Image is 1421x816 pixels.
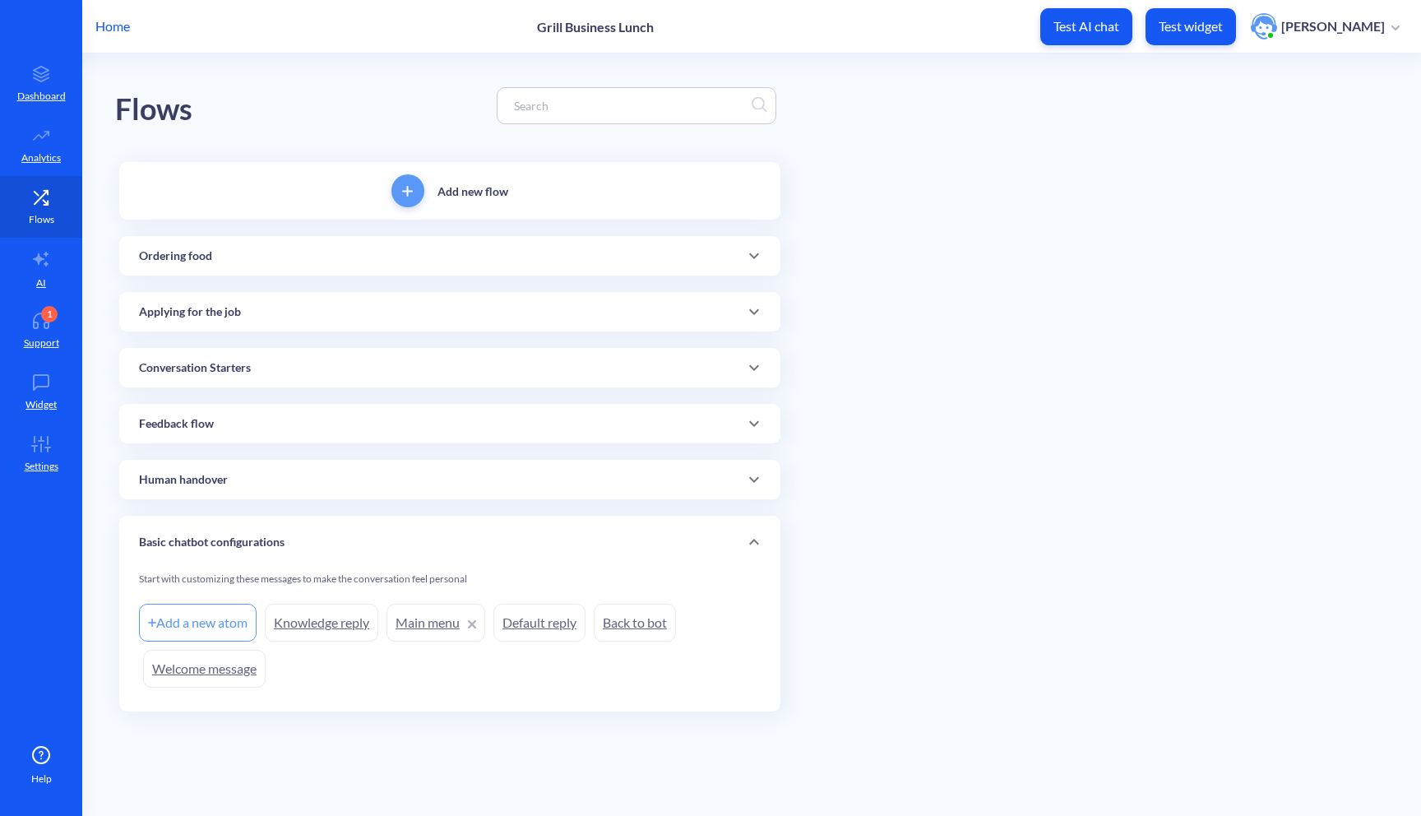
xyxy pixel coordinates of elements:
[31,772,52,786] span: Help
[139,534,285,551] p: Basic chatbot configurations
[41,306,58,322] div: 1
[139,415,214,433] p: Feedback flow
[25,459,58,474] p: Settings
[17,89,66,104] p: Dashboard
[119,236,780,276] div: Ordering food
[1281,17,1385,35] p: [PERSON_NAME]
[143,650,266,688] a: Welcome message
[119,516,780,568] div: Basic chatbot configurations
[119,292,780,331] div: Applying for the job
[25,397,57,412] p: Widget
[139,471,228,489] p: Human handover
[391,174,424,207] button: add
[1243,12,1408,41] button: user photo[PERSON_NAME]
[506,96,752,115] input: Search
[265,604,378,642] a: Knowledge reply
[139,304,241,321] p: Applying for the job
[1159,18,1223,35] p: Test widget
[1146,8,1236,45] button: Test widget
[537,19,654,35] p: Grill Business Lunch
[1040,8,1132,45] button: Test AI chat
[437,183,508,200] p: Add new flow
[139,572,761,600] div: Start with customizing these messages to make the conversation feel personal
[95,16,130,36] p: Home
[119,404,780,443] div: Feedback flow
[139,604,257,642] div: Add a new atom
[493,604,586,642] a: Default reply
[119,348,780,387] div: Conversation Starters
[139,248,212,265] p: Ordering food
[36,276,46,290] p: AI
[29,212,54,227] p: Flows
[24,336,59,350] p: Support
[1251,13,1277,39] img: user photo
[139,359,251,377] p: Conversation Starters
[594,604,676,642] a: Back to bot
[115,86,192,133] div: Flows
[386,604,485,642] a: Main menu
[1053,18,1119,35] p: Test AI chat
[21,151,61,165] p: Analytics
[119,460,780,499] div: Human handover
